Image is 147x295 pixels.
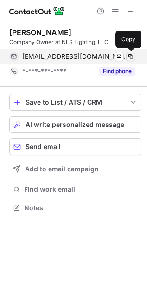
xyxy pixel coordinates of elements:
button: Find work email [9,183,141,196]
button: Reveal Button [99,67,135,76]
button: Notes [9,201,141,214]
span: Add to email campaign [25,165,99,173]
span: [EMAIL_ADDRESS][DOMAIN_NAME] [22,52,128,61]
button: Add to email campaign [9,161,141,177]
div: Save to List / ATS / CRM [26,99,125,106]
span: Send email [26,143,61,151]
span: AI write personalized message [26,121,124,128]
img: ContactOut v5.3.10 [9,6,65,17]
span: Find work email [24,185,138,194]
div: Company Owner at NLS Lighting, LLC [9,38,141,46]
span: Notes [24,204,138,212]
button: AI write personalized message [9,116,141,133]
button: save-profile-one-click [9,94,141,111]
div: [PERSON_NAME] [9,28,71,37]
button: Send email [9,138,141,155]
